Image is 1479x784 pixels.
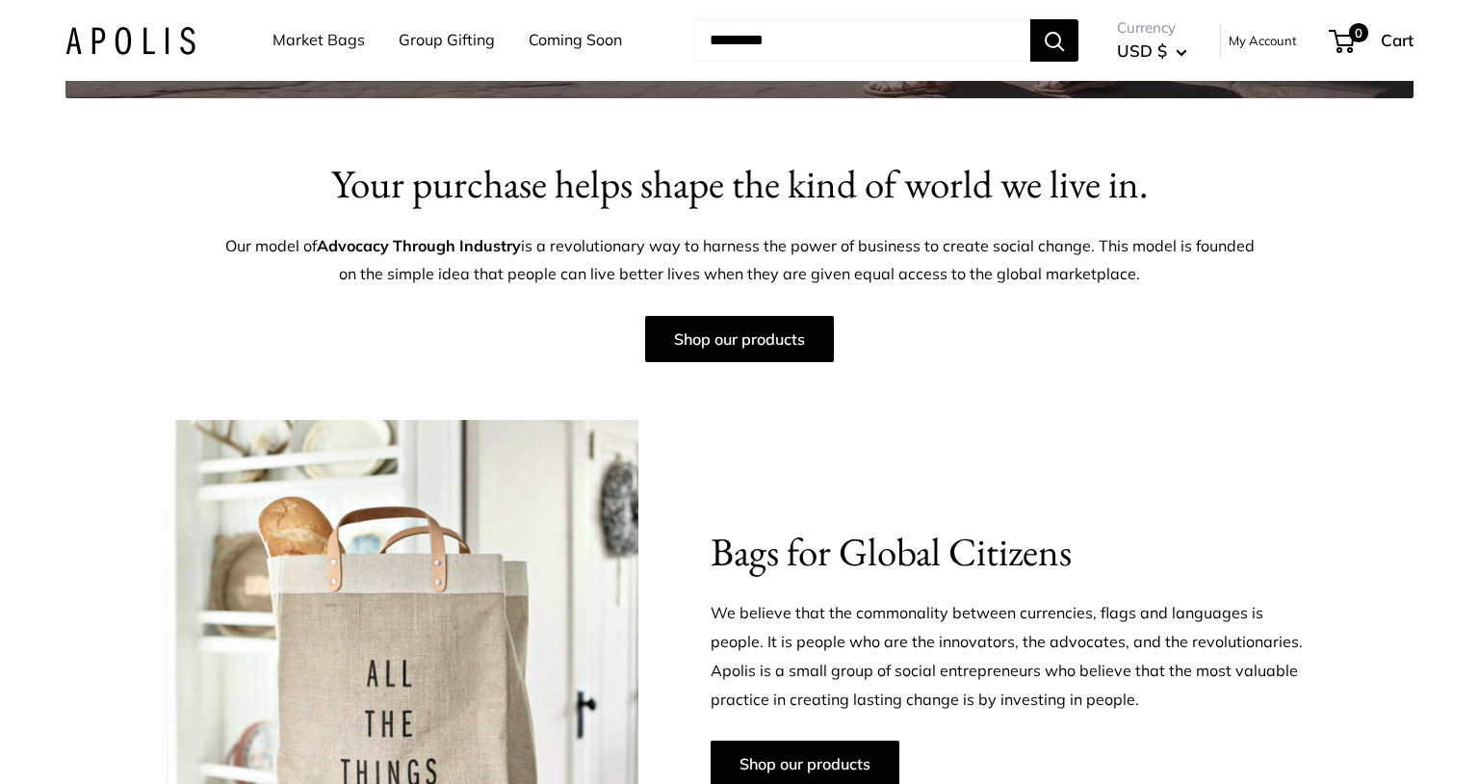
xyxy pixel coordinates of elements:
button: Search [1030,19,1078,62]
span: Cart [1381,30,1414,50]
span: USD $ [1117,40,1167,61]
a: Coming Soon [529,26,622,55]
input: Search... [694,19,1030,62]
h2: Your purchase helps shape the kind of world we live in. [224,156,1255,213]
button: USD $ [1117,36,1187,66]
img: Apolis [65,26,195,54]
a: Group Gifting [399,26,495,55]
p: Our model of is a revolutionary way to harness the power of business to create social change. Thi... [224,232,1255,290]
span: Currency [1117,14,1187,41]
a: Shop our products [645,316,834,362]
a: My Account [1229,29,1297,52]
span: 0 [1349,23,1368,42]
strong: Advocacy Through Industry [317,236,521,255]
p: We believe that the commonality between currencies, flags and languages is people. It is people w... [711,599,1312,715]
h2: Bags for Global Citizens [711,524,1312,581]
a: Market Bags [272,26,365,55]
a: 0 Cart [1331,25,1414,56]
